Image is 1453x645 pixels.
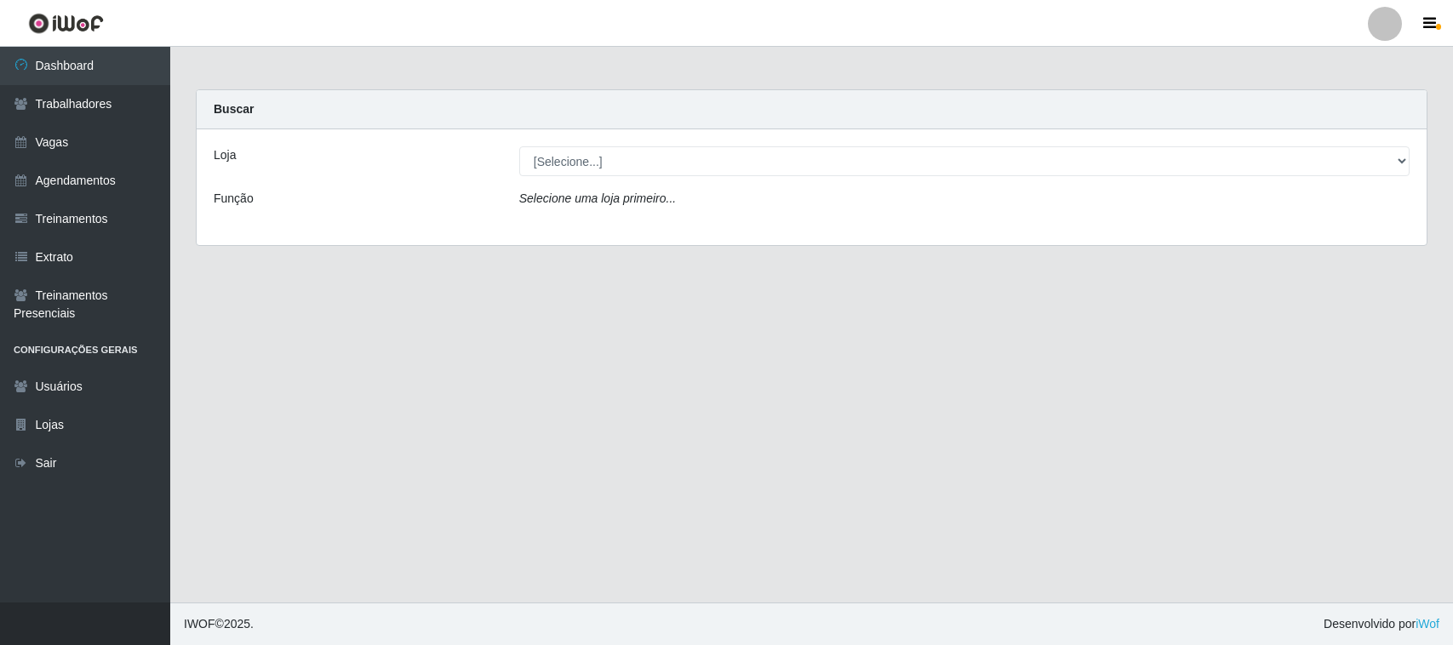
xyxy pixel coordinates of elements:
[184,617,215,631] span: IWOF
[28,13,104,34] img: CoreUI Logo
[1416,617,1439,631] a: iWof
[214,146,236,164] label: Loja
[214,102,254,116] strong: Buscar
[1324,615,1439,633] span: Desenvolvido por
[519,191,676,205] i: Selecione uma loja primeiro...
[214,190,254,208] label: Função
[184,615,254,633] span: © 2025 .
